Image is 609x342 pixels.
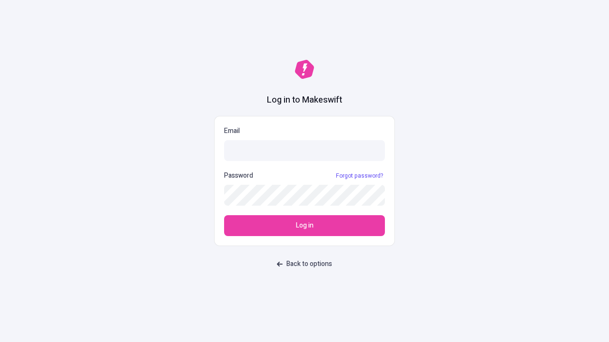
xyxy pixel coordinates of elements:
[224,171,253,181] p: Password
[296,220,314,231] span: Log in
[271,256,338,273] button: Back to options
[286,259,332,269] span: Back to options
[224,140,385,161] input: Email
[334,172,385,180] a: Forgot password?
[224,126,385,136] p: Email
[267,94,342,106] h1: Log in to Makeswift
[224,215,385,236] button: Log in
